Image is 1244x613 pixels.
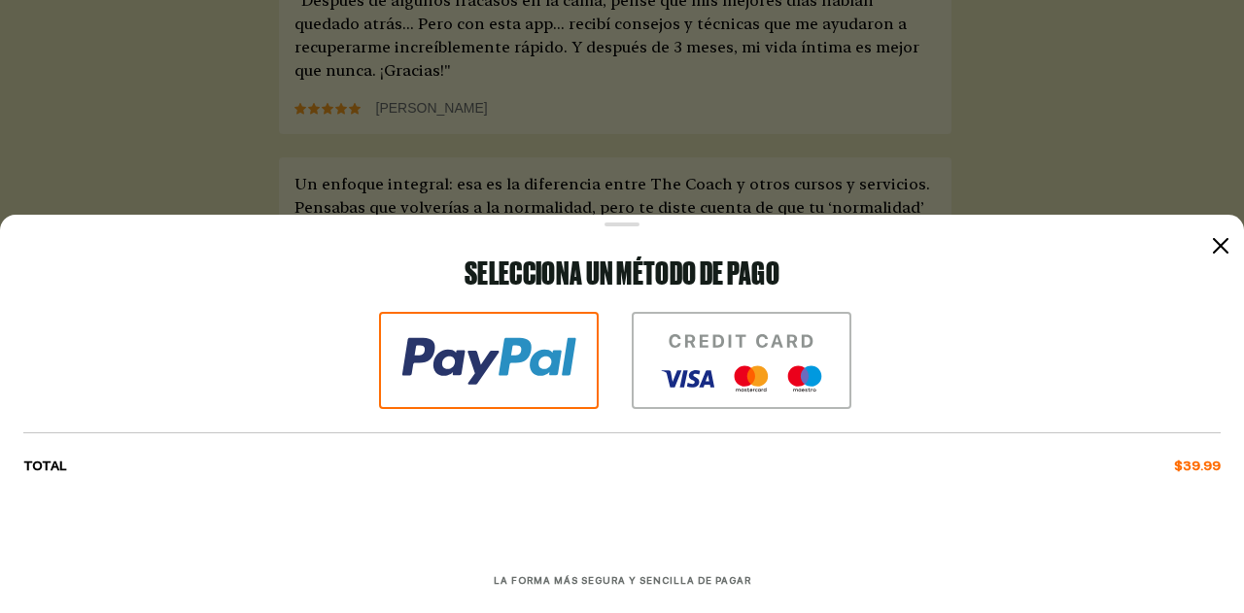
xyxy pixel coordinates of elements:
[282,499,962,553] iframe: PayPal-paypal
[379,312,599,409] img: icon
[494,574,751,586] span: La forma más segura y sencilla de pagar
[23,257,1221,289] p: Selecciona un método de pago
[1174,457,1221,476] span: $39.99
[632,312,851,409] img: icon
[23,457,67,476] span: TOTAL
